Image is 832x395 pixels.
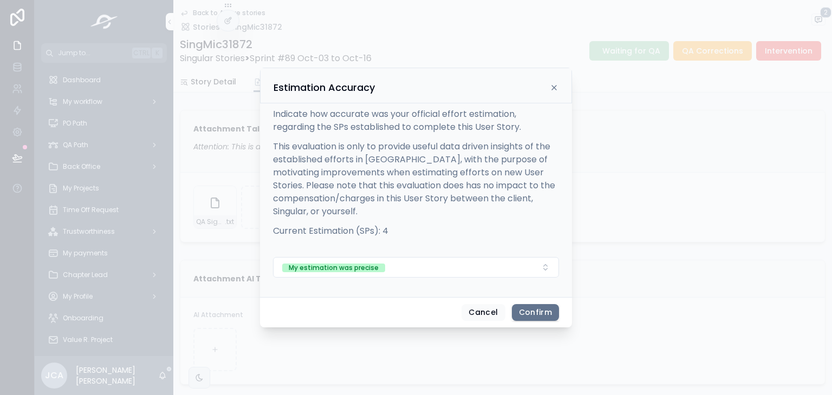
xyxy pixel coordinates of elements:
h3: Estimation Accuracy [274,81,375,94]
button: Cancel [461,304,505,321]
button: Select Button [273,257,559,278]
p: This evaluation is only to provide useful data driven insights of the established efforts in [GEO... [273,140,559,218]
p: Current Estimation (SPs): 4 [273,225,559,238]
button: Confirm [512,304,559,321]
p: Indicate how accurate was your official effort estimation, regarding the SPs established to compl... [273,108,559,134]
div: My estimation was precise [289,264,379,272]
